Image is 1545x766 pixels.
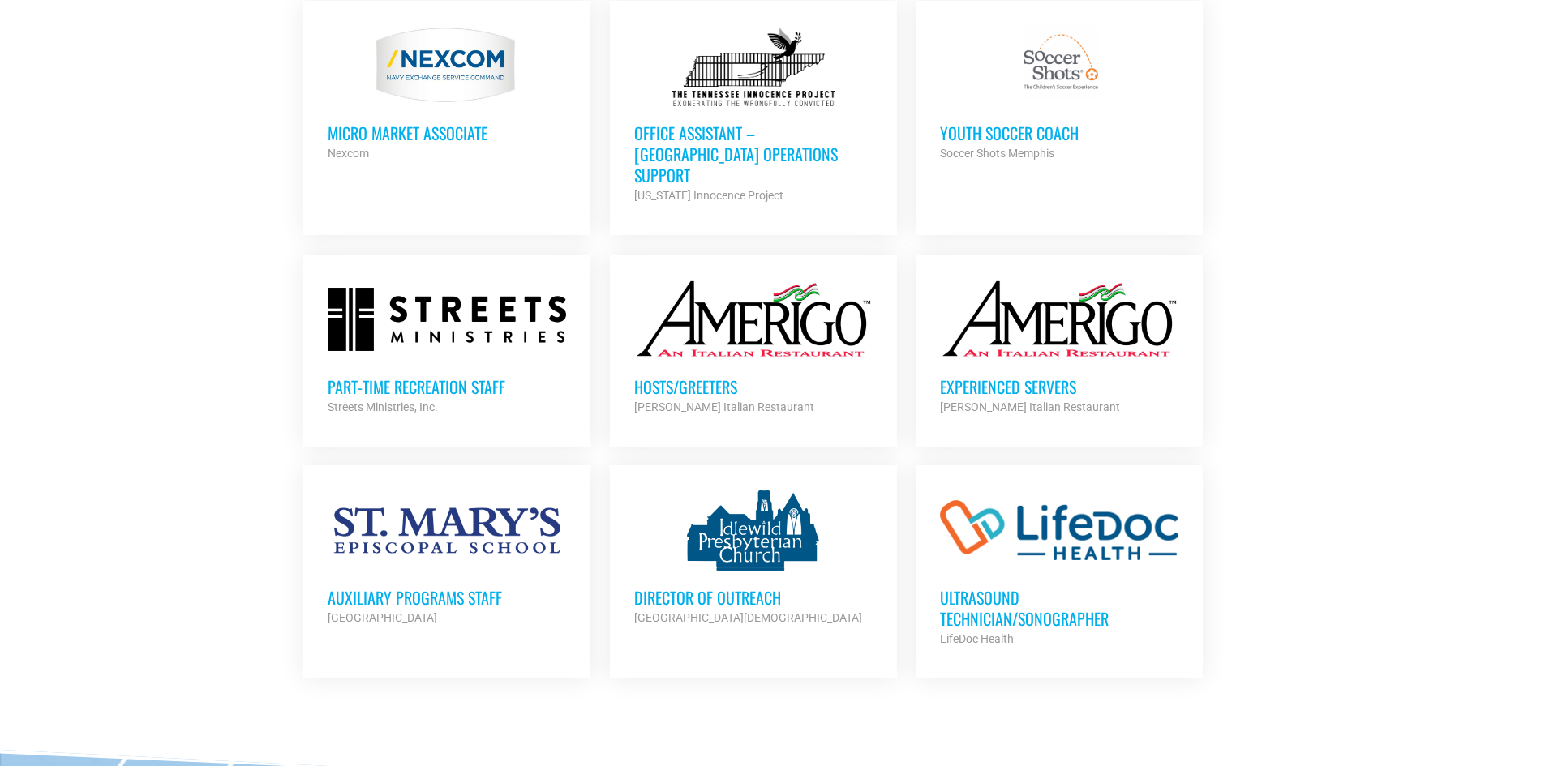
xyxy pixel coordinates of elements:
a: Youth Soccer Coach Soccer Shots Memphis [916,1,1203,187]
strong: Streets Ministries, Inc. [328,400,438,413]
a: Hosts/Greeters [PERSON_NAME] Italian Restaurant [610,255,897,441]
h3: Micro Market Associate [328,122,566,143]
a: Experienced Servers [PERSON_NAME] Italian Restaurant [916,255,1203,441]
strong: Nexcom [328,147,369,160]
h3: Director of Outreach [634,587,873,608]
strong: Soccer Shots Memphis [940,147,1054,160]
strong: LifeDoc Health [940,632,1014,645]
h3: Auxiliary Programs Staff [328,587,566,608]
a: Ultrasound Technician/Sonographer LifeDoc Health [916,465,1203,673]
strong: [GEOGRAPHIC_DATA] [328,611,437,624]
a: Auxiliary Programs Staff [GEOGRAPHIC_DATA] [303,465,590,652]
strong: [PERSON_NAME] Italian Restaurant [940,400,1120,413]
h3: Part-time Recreation Staff [328,376,566,397]
h3: Ultrasound Technician/Sonographer [940,587,1178,629]
h3: Youth Soccer Coach [940,122,1178,143]
strong: [PERSON_NAME] Italian Restaurant [634,400,814,413]
strong: [GEOGRAPHIC_DATA][DEMOGRAPHIC_DATA] [634,611,862,624]
h3: Office Assistant – [GEOGRAPHIC_DATA] Operations Support [634,122,873,186]
a: Part-time Recreation Staff Streets Ministries, Inc. [303,255,590,441]
a: Office Assistant – [GEOGRAPHIC_DATA] Operations Support [US_STATE] Innocence Project [610,1,897,229]
strong: [US_STATE] Innocence Project [634,189,783,202]
a: Micro Market Associate Nexcom [303,1,590,187]
h3: Hosts/Greeters [634,376,873,397]
a: Director of Outreach [GEOGRAPHIC_DATA][DEMOGRAPHIC_DATA] [610,465,897,652]
h3: Experienced Servers [940,376,1178,397]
